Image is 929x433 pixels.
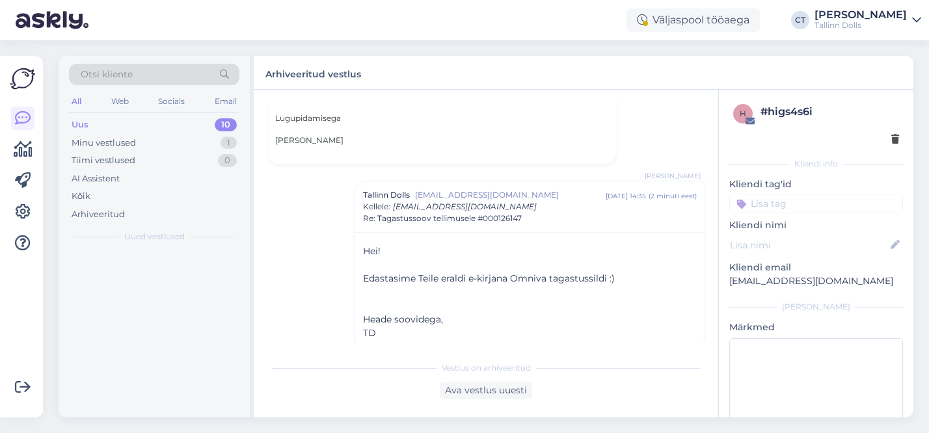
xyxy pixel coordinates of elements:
div: Uus [72,118,88,131]
span: Heade soovidega, [363,313,443,325]
div: AI Assistent [72,172,120,185]
div: Tiimi vestlused [72,154,135,167]
div: Socials [155,93,187,110]
div: Arhiveeritud [72,208,125,221]
div: [PERSON_NAME] [815,10,907,20]
span: [EMAIL_ADDRESS][DOMAIN_NAME] [393,202,537,211]
div: Web [109,93,131,110]
img: Askly Logo [10,66,35,91]
span: [PERSON_NAME] [275,135,343,145]
div: ( 2 minuti eest ) [649,191,697,201]
div: Väljaspool tööaega [626,8,760,32]
div: [DATE] 14:35 [606,191,646,201]
span: h [740,109,746,118]
span: Re: Tagastussoov tellimusele #000126147 [363,213,522,224]
input: Lisa nimi [730,238,888,252]
div: CT [791,11,809,29]
div: Minu vestlused [72,137,136,150]
span: Vestlus on arhiveeritud [442,362,531,374]
div: Ava vestlus uuesti [440,382,532,399]
div: 1 [221,137,237,150]
input: Lisa tag [729,194,903,213]
span: Kellele : [363,202,390,211]
span: [EMAIL_ADDRESS][DOMAIN_NAME] [415,189,606,201]
p: Märkmed [729,321,903,334]
span: TD [363,327,376,339]
div: [PERSON_NAME] [729,301,903,313]
div: All [69,93,84,110]
p: Kliendi nimi [729,218,903,232]
div: # higs4s6i [761,104,899,120]
p: Kliendi tag'id [729,177,903,191]
span: Edastasime Teile eraldi e-kirjana Omniva tagastussildi :) [363,272,615,284]
span: Lugupidamisega [275,113,341,123]
span: Hei! [363,245,381,257]
div: 0 [218,154,237,167]
span: [PERSON_NAME] [645,171,701,181]
label: Arhiveeritud vestlus [265,64,361,81]
p: [EMAIL_ADDRESS][DOMAIN_NAME] [729,274,903,288]
span: Uued vestlused [124,231,185,243]
div: Email [212,93,239,110]
a: [PERSON_NAME]Tallinn Dolls [815,10,921,31]
div: Tallinn Dolls [815,20,907,31]
span: Otsi kliente [81,68,133,81]
span: Tallinn Dolls [363,189,410,201]
div: Kõik [72,190,90,203]
p: Kliendi email [729,261,903,274]
div: 10 [215,118,237,131]
div: Kliendi info [729,158,903,170]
